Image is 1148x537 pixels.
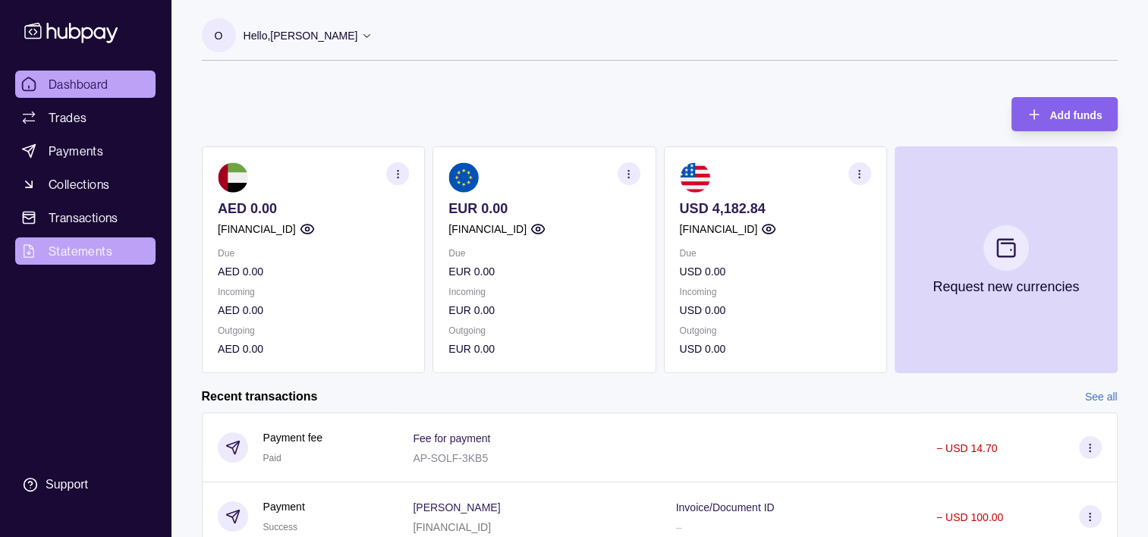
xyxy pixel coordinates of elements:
p: AED 0.00 [218,263,409,280]
p: Incoming [218,284,409,300]
a: Statements [15,237,156,265]
div: Support [46,476,88,493]
p: Request new currencies [933,278,1079,295]
span: Statements [49,242,112,260]
p: EUR 0.00 [448,302,640,319]
p: O [215,27,223,44]
p: Incoming [679,284,870,300]
p: [FINANCIAL_ID] [218,221,296,237]
p: AED 0.00 [218,302,409,319]
p: USD 0.00 [679,302,870,319]
p: USD 4,182.84 [679,200,870,217]
span: Collections [49,175,109,193]
p: [FINANCIAL_ID] [679,221,757,237]
p: AED 0.00 [218,341,409,357]
p: EUR 0.00 [448,200,640,217]
span: Trades [49,108,86,127]
p: – [676,521,682,533]
p: Due [448,245,640,262]
span: Success [263,522,297,532]
p: Outgoing [218,322,409,339]
p: Outgoing [679,322,870,339]
a: Dashboard [15,71,156,98]
p: − USD 100.00 [936,511,1003,523]
span: Payments [49,142,103,160]
a: Collections [15,171,156,198]
p: Fee for payment [413,432,490,444]
p: − USD 14.70 [936,442,998,454]
p: [FINANCIAL_ID] [448,221,527,237]
p: Due [679,245,870,262]
span: Dashboard [49,75,109,93]
p: Incoming [448,284,640,300]
h2: Recent transactions [202,388,318,405]
button: Add funds [1011,97,1117,131]
a: Support [15,469,156,501]
p: EUR 0.00 [448,263,640,280]
p: Payment fee [263,429,323,446]
p: AP-SOLF-3KB5 [413,452,488,464]
img: ae [218,162,248,193]
img: us [679,162,709,193]
p: [FINANCIAL_ID] [413,521,491,533]
span: Add funds [1049,109,1102,121]
p: Due [218,245,409,262]
span: Paid [263,453,281,463]
p: USD 0.00 [679,341,870,357]
a: Trades [15,104,156,131]
img: eu [448,162,479,193]
p: USD 0.00 [679,263,870,280]
p: EUR 0.00 [448,341,640,357]
a: Payments [15,137,156,165]
p: Hello, [PERSON_NAME] [244,27,358,44]
a: See all [1085,388,1118,405]
p: AED 0.00 [218,200,409,217]
button: Request new currencies [894,146,1117,373]
a: Transactions [15,204,156,231]
p: Outgoing [448,322,640,339]
span: Transactions [49,209,118,227]
p: Invoice/Document ID [676,501,775,513]
p: [PERSON_NAME] [413,501,500,513]
p: Payment [263,498,305,515]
